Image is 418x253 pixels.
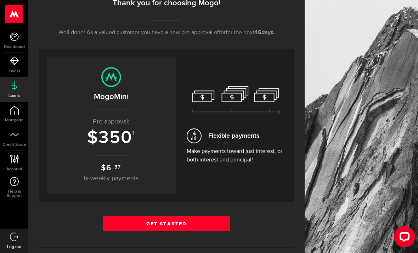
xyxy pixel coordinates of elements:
[84,175,139,182] span: bi-weekly payments
[388,223,418,253] iframe: LiveChat chat widget
[98,127,132,148] span: 350
[101,163,106,173] span: $
[261,30,275,35] span: days.
[54,91,169,103] h2: MogoMini
[54,117,169,127] p: Pre-approval:
[87,127,98,148] span: $
[58,30,226,35] span: Well done! As a valued customer you have a new pre-approval offer
[226,30,254,35] span: for the next
[187,147,286,164] p: Make payments toward just interest, or both interest and principal!
[112,163,121,171] sup: .37
[132,130,135,137] sup: 1
[208,131,259,141] span: Flexible payments
[106,163,112,173] span: 6
[254,30,261,35] span: 46
[103,216,230,231] a: Get Started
